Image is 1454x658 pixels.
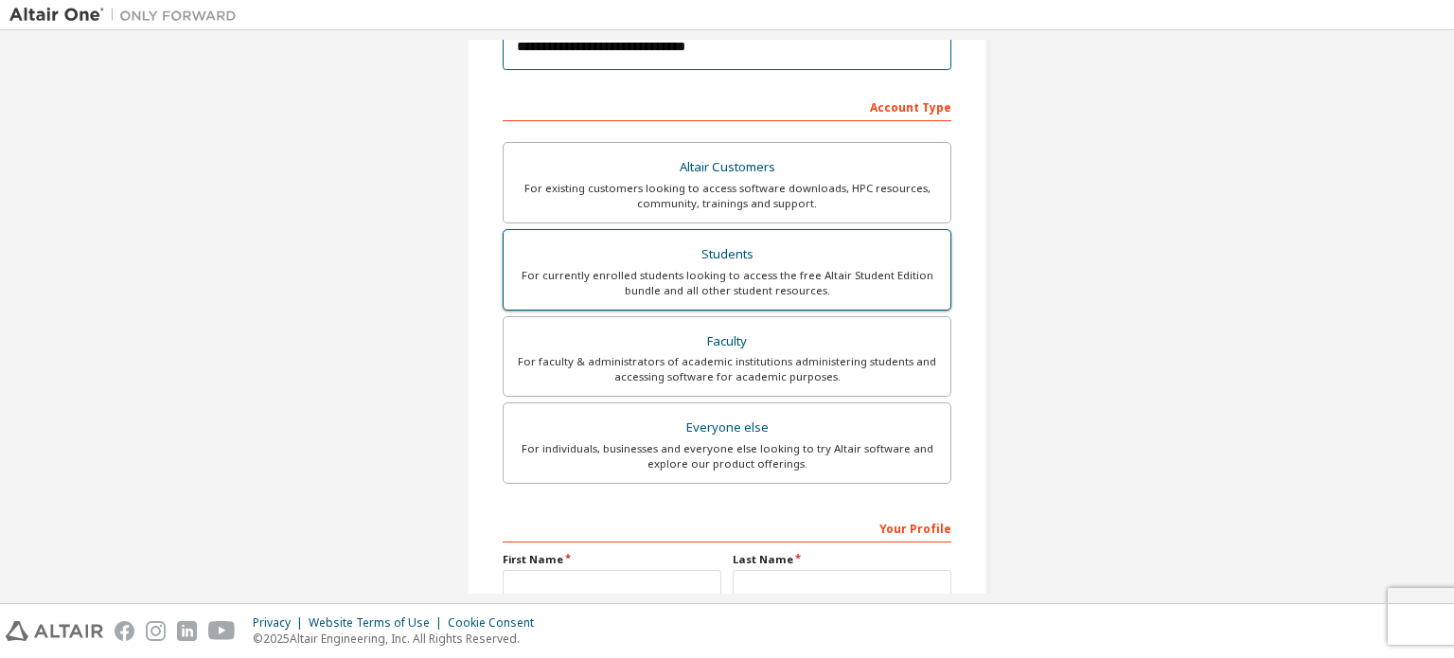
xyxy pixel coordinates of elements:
[515,268,939,298] div: For currently enrolled students looking to access the free Altair Student Edition bundle and all ...
[208,621,236,641] img: youtube.svg
[503,91,951,121] div: Account Type
[515,241,939,268] div: Students
[515,354,939,384] div: For faculty & administrators of academic institutions administering students and accessing softwa...
[515,154,939,181] div: Altair Customers
[253,615,309,631] div: Privacy
[515,329,939,355] div: Faculty
[6,621,103,641] img: altair_logo.svg
[253,631,545,647] p: © 2025 Altair Engineering, Inc. All Rights Reserved.
[733,552,951,567] label: Last Name
[146,621,166,641] img: instagram.svg
[115,621,134,641] img: facebook.svg
[9,6,246,25] img: Altair One
[503,552,721,567] label: First Name
[515,415,939,441] div: Everyone else
[309,615,448,631] div: Website Terms of Use
[177,621,197,641] img: linkedin.svg
[503,512,951,542] div: Your Profile
[515,441,939,471] div: For individuals, businesses and everyone else looking to try Altair software and explore our prod...
[515,181,939,211] div: For existing customers looking to access software downloads, HPC resources, community, trainings ...
[448,615,545,631] div: Cookie Consent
